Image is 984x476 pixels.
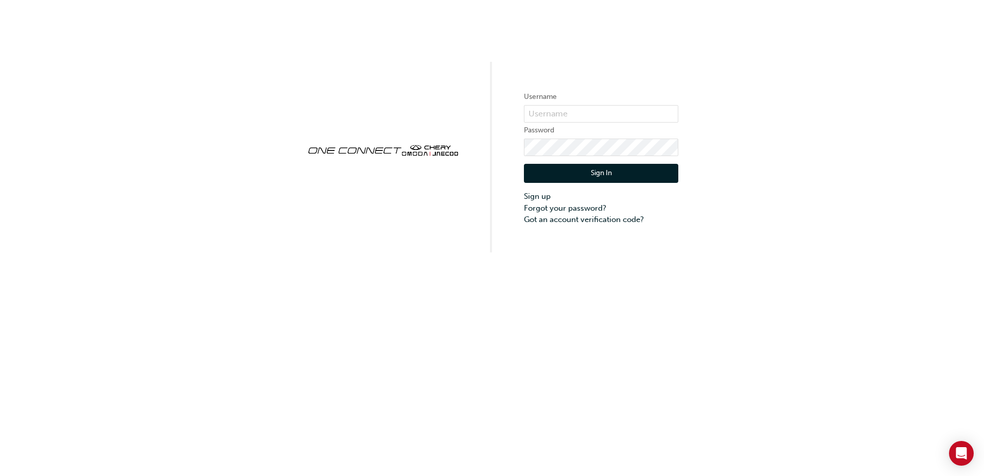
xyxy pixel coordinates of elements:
div: Open Intercom Messenger [949,441,974,466]
input: Username [524,105,678,123]
img: oneconnect [306,136,460,163]
button: Sign In [524,164,678,183]
a: Forgot your password? [524,202,678,214]
a: Got an account verification code? [524,214,678,226]
a: Sign up [524,191,678,202]
label: Username [524,91,678,103]
label: Password [524,124,678,137]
